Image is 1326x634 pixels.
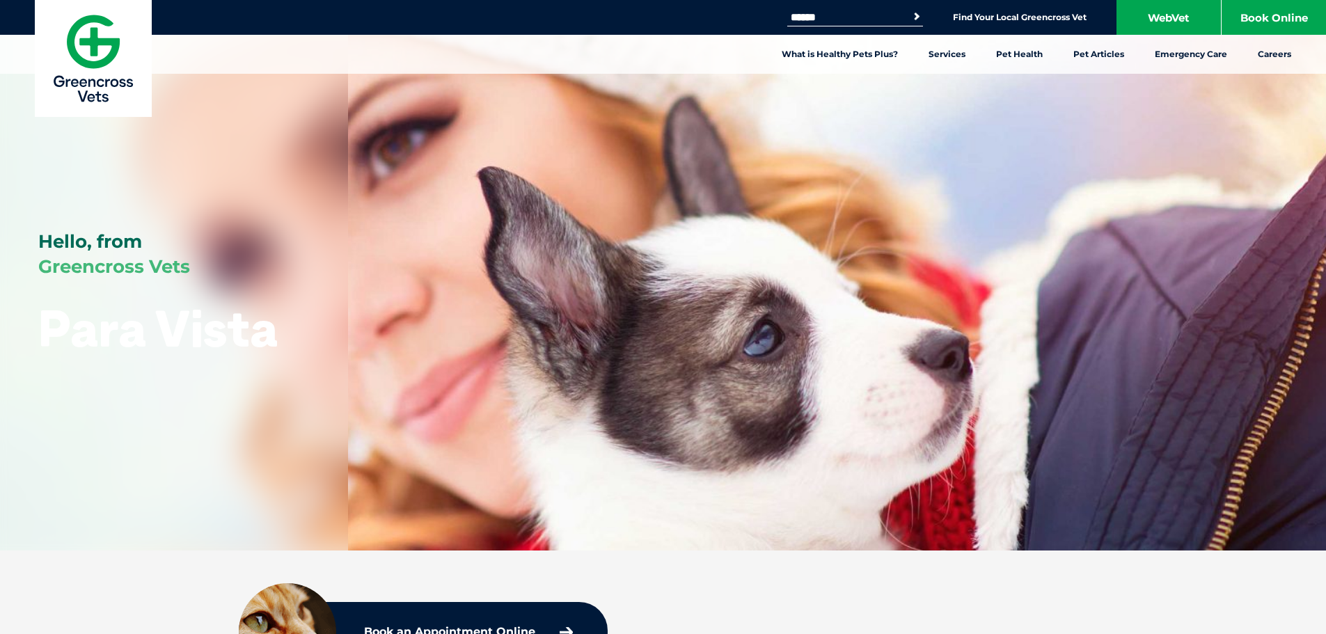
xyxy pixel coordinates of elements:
[1139,35,1242,74] a: Emergency Care
[910,10,924,24] button: Search
[1058,35,1139,74] a: Pet Articles
[1242,35,1307,74] a: Careers
[913,35,981,74] a: Services
[38,301,278,356] h1: Para Vista
[38,255,190,278] span: Greencross Vets
[38,230,142,253] span: Hello, from
[981,35,1058,74] a: Pet Health
[953,12,1087,23] a: Find Your Local Greencross Vet
[766,35,913,74] a: What is Healthy Pets Plus?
